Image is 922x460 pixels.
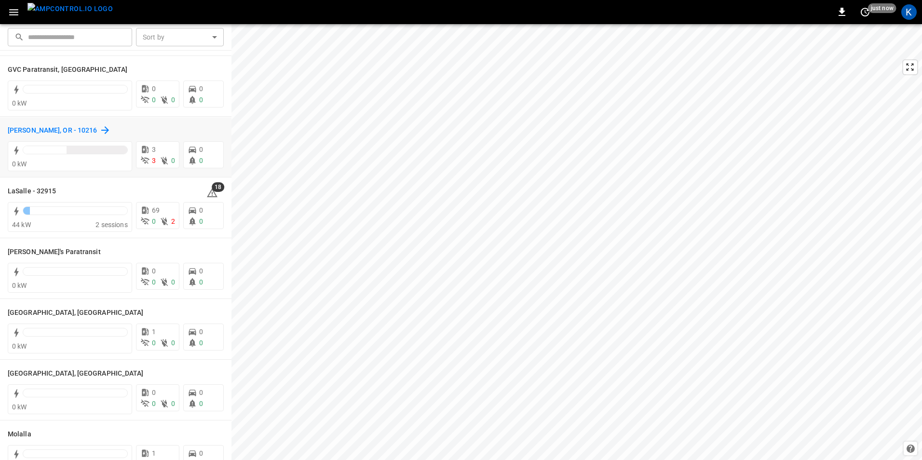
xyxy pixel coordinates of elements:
span: 2 sessions [95,221,128,229]
h6: Maggie's Paratransit [8,247,101,257]
span: 0 [152,389,156,396]
span: 0 [199,328,203,336]
span: 0 kW [12,342,27,350]
span: just now [868,3,896,13]
span: 0 [152,278,156,286]
span: 0 [171,339,175,347]
span: 3 [152,146,156,153]
button: set refresh interval [857,4,873,20]
span: 0 [199,85,203,93]
span: 0 kW [12,99,27,107]
span: 0 [199,146,203,153]
span: 18 [212,182,224,192]
span: 0 [199,267,203,275]
span: 0 [152,267,156,275]
span: 0 [171,400,175,407]
span: 0 [199,278,203,286]
h6: LaSalle - 32915 [8,186,56,197]
img: ampcontrol.io logo [27,3,113,15]
span: 0 [152,217,156,225]
span: 0 [171,278,175,286]
h6: GVC Paratransit, NY [8,65,127,75]
div: profile-icon [901,4,917,20]
h6: Middletown, PA [8,368,144,379]
span: 0 [199,96,203,104]
h6: Hubbard, OR - 10216 [8,125,97,136]
canvas: Map [231,24,922,460]
h6: Maywood, IL [8,308,144,318]
span: 0 [199,157,203,164]
span: 0 [152,96,156,104]
h6: Molalla [8,429,31,440]
span: 0 [152,85,156,93]
span: 0 [152,339,156,347]
span: 0 kW [12,160,27,168]
span: 0 kW [12,403,27,411]
span: 0 [199,217,203,225]
span: 3 [152,157,156,164]
span: 1 [152,449,156,457]
span: 0 [199,400,203,407]
span: 0 [199,339,203,347]
span: 0 [171,96,175,104]
span: 1 [152,328,156,336]
span: 0 [199,449,203,457]
span: 0 [152,400,156,407]
span: 0 [171,157,175,164]
span: 2 [171,217,175,225]
span: 0 [199,389,203,396]
span: 0 kW [12,282,27,289]
span: 44 kW [12,221,31,229]
span: 69 [152,206,160,214]
span: 0 [199,206,203,214]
